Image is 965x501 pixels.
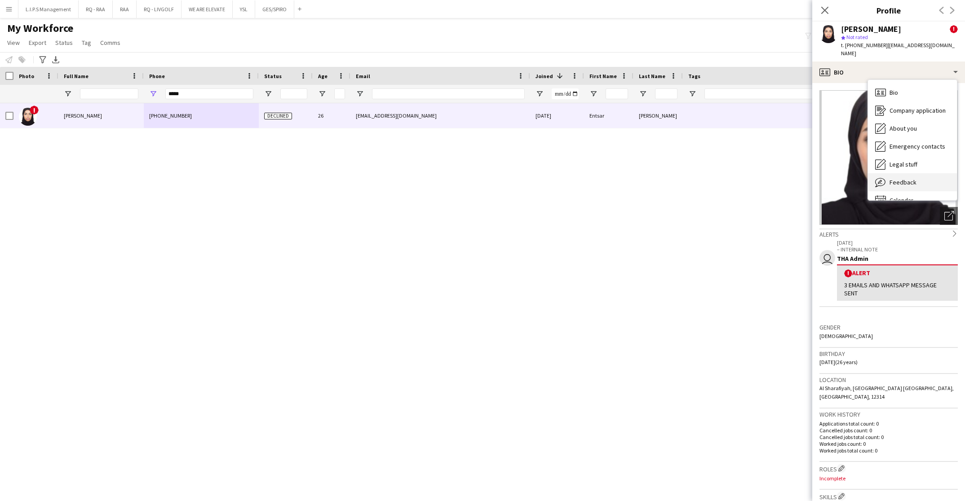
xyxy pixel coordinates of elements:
[255,0,294,18] button: GES/SPIRO
[890,124,917,132] span: About you
[80,88,138,99] input: Full Name Filter Input
[890,160,917,168] span: Legal stuff
[819,359,858,365] span: [DATE] (26 years)
[890,196,913,204] span: Calendar
[819,323,958,331] h3: Gender
[812,62,965,83] div: Bio
[819,464,958,473] h3: Roles
[318,73,328,79] span: Age
[280,88,307,99] input: Status Filter Input
[55,39,73,47] span: Status
[950,25,958,33] span: !
[78,37,95,48] a: Tag
[264,113,292,119] span: Declined
[334,88,345,99] input: Age Filter Input
[890,142,945,150] span: Emergency contacts
[841,42,955,57] span: | [EMAIL_ADDRESS][DOMAIN_NAME]
[264,90,272,98] button: Open Filter Menu
[639,90,647,98] button: Open Filter Menu
[688,90,696,98] button: Open Filter Menu
[37,54,48,65] app-action-btn: Advanced filters
[64,73,89,79] span: Full Name
[7,22,73,35] span: My Workforce
[890,88,898,97] span: Bio
[655,88,677,99] input: Last Name Filter Input
[25,37,50,48] a: Export
[633,103,683,128] div: [PERSON_NAME]
[97,37,124,48] a: Comms
[79,0,113,18] button: RQ - RAA
[536,73,553,79] span: Joined
[819,410,958,418] h3: Work history
[819,475,958,482] p: Incomplete
[819,90,958,225] img: Crew avatar or photo
[868,119,957,137] div: About you
[584,103,633,128] div: Entsar
[589,73,617,79] span: First Name
[890,178,916,186] span: Feedback
[846,34,868,40] span: Not rated
[688,73,700,79] span: Tags
[30,105,39,114] span: !
[890,106,946,114] span: Company application
[19,73,34,79] span: Photo
[819,376,958,384] h3: Location
[837,239,958,246] p: [DATE]
[50,54,61,65] app-action-btn: Export XLSX
[819,492,958,501] h3: Skills
[137,0,181,18] button: RQ - LIVGOLF
[819,440,958,447] p: Worked jobs count: 0
[844,281,951,297] div: 3 EMAILS AND WHATSAPP MESSAGE SENT
[639,73,665,79] span: Last Name
[100,39,120,47] span: Comms
[819,385,954,400] span: Al Sharafiyah, [GEOGRAPHIC_DATA] [GEOGRAPHIC_DATA], [GEOGRAPHIC_DATA], 12314
[113,0,137,18] button: RAA
[552,88,579,99] input: Joined Filter Input
[868,137,957,155] div: Emergency contacts
[868,83,957,101] div: Bio
[812,4,965,16] h3: Profile
[149,73,165,79] span: Phone
[64,112,102,119] span: [PERSON_NAME]
[819,420,958,427] p: Applications total count: 0
[181,0,233,18] button: WE ARE ELEVATE
[837,255,958,263] div: THA Admin
[19,108,37,126] img: Entsar Mohammed
[819,447,958,454] p: Worked jobs total count: 0
[372,88,525,99] input: Email Filter Input
[704,88,878,99] input: Tags Filter Input
[819,229,958,238] div: Alerts
[52,37,76,48] a: Status
[940,207,958,225] div: Open photos pop-in
[313,103,350,128] div: 26
[144,103,259,128] div: [PHONE_NUMBER]
[844,269,951,277] div: Alert
[841,25,901,33] div: [PERSON_NAME]
[318,90,326,98] button: Open Filter Menu
[350,103,530,128] div: [EMAIL_ADDRESS][DOMAIN_NAME]
[18,0,79,18] button: L.I.P.S Management
[841,42,888,48] span: t. [PHONE_NUMBER]
[819,333,873,339] span: [DEMOGRAPHIC_DATA]
[868,173,957,191] div: Feedback
[837,246,958,253] p: – INTERNAL NOTE
[819,434,958,440] p: Cancelled jobs total count: 0
[606,88,628,99] input: First Name Filter Input
[819,350,958,358] h3: Birthday
[844,269,852,277] span: !
[64,90,72,98] button: Open Filter Menu
[4,37,23,48] a: View
[868,191,957,209] div: Calendar
[589,90,598,98] button: Open Filter Menu
[29,39,46,47] span: Export
[264,73,282,79] span: Status
[165,88,253,99] input: Phone Filter Input
[7,39,20,47] span: View
[82,39,91,47] span: Tag
[356,90,364,98] button: Open Filter Menu
[356,73,370,79] span: Email
[530,103,584,128] div: [DATE]
[149,90,157,98] button: Open Filter Menu
[536,90,544,98] button: Open Filter Menu
[868,155,957,173] div: Legal stuff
